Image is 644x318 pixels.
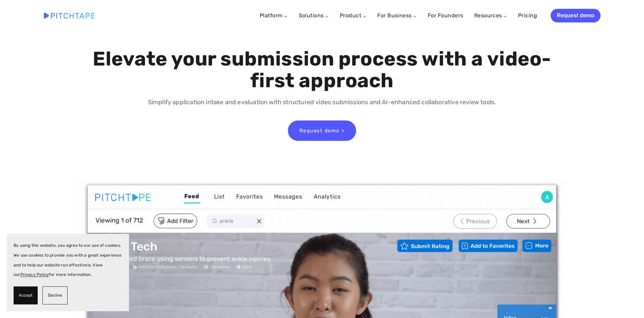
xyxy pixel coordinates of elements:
[288,120,356,141] a: Request demo >
[44,13,95,18] img: Pitchtape | Video Submission Management Software
[518,10,537,22] a: Pricing
[91,97,553,107] p: Simplify application intake and evaluation with structured video submissions and AI-enhanced coll...
[20,272,49,277] a: Privacy Policy
[340,12,366,19] a: Product ⌵
[551,9,600,22] a: Request demo
[428,10,463,22] a: For Founders
[14,241,122,280] p: By using this website, you agree to our use of cookies. We use cookies to provide you with a grea...
[7,234,129,311] section: Cookie banner
[377,12,417,19] a: For Business ⌵
[299,12,329,19] a: Solutions ⌵
[19,291,33,300] span: Accept
[14,286,38,304] button: Accept
[42,286,68,304] button: Decline
[610,285,644,318] iframe: Chat Widget
[260,12,288,19] a: Platform ⌵
[474,12,507,19] a: Resources ⌵
[48,291,62,300] span: Decline
[91,48,553,92] h1: Elevate your submission process with a video-first approach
